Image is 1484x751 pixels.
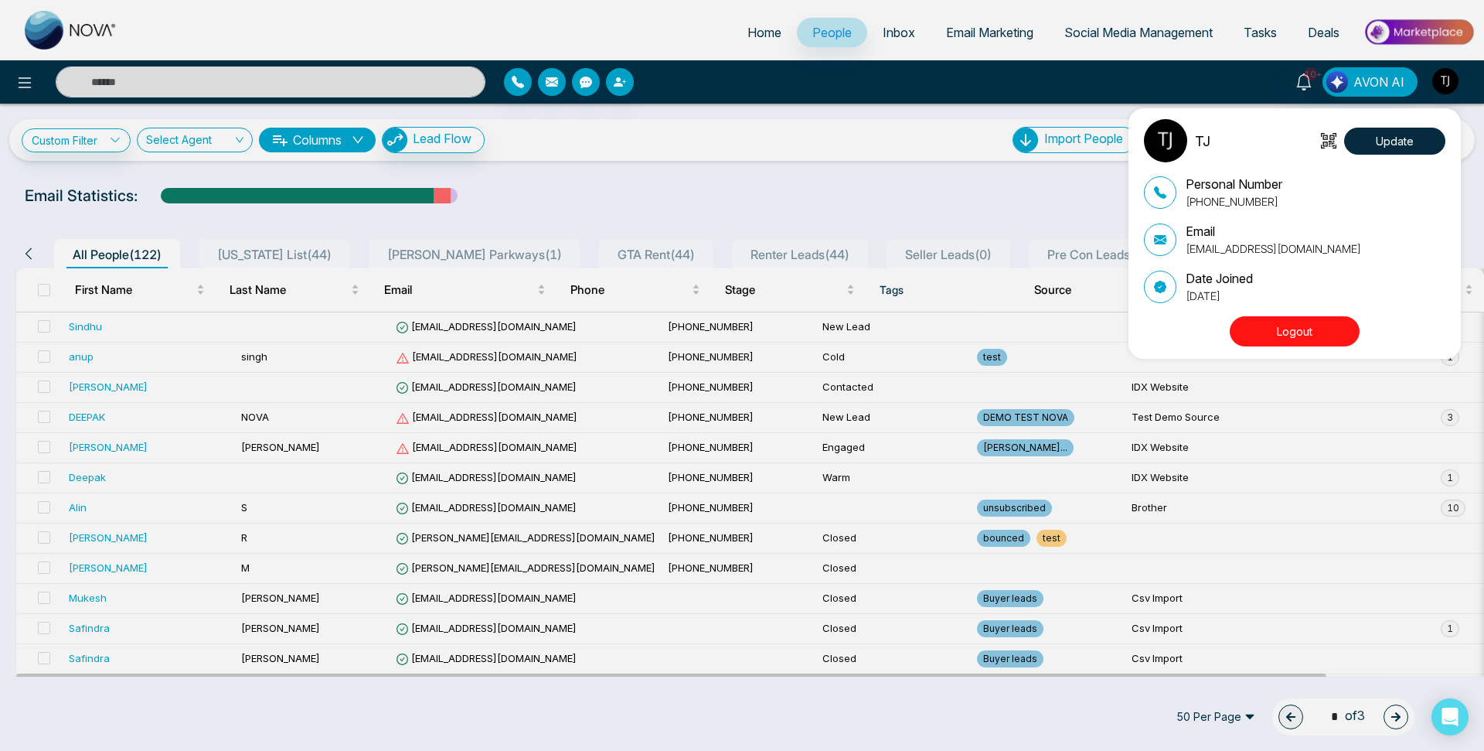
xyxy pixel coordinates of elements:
p: [EMAIL_ADDRESS][DOMAIN_NAME] [1186,241,1361,257]
button: Update [1344,128,1445,155]
p: [PHONE_NUMBER] [1186,193,1282,210]
button: Logout [1230,316,1360,346]
p: TJ [1195,131,1210,152]
p: [DATE] [1186,288,1253,304]
p: Date Joined [1186,269,1253,288]
div: Open Intercom Messenger [1431,698,1469,736]
p: Email [1186,222,1361,241]
p: Personal Number [1186,175,1282,193]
